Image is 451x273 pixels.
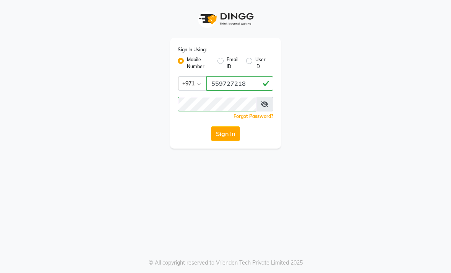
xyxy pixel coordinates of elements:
[178,97,256,111] input: Username
[195,8,256,30] img: logo1.svg
[211,126,240,141] button: Sign In
[255,56,267,70] label: User ID
[227,56,240,70] label: Email ID
[206,76,273,91] input: Username
[187,56,211,70] label: Mobile Number
[234,113,273,119] a: Forgot Password?
[178,46,207,53] label: Sign In Using:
